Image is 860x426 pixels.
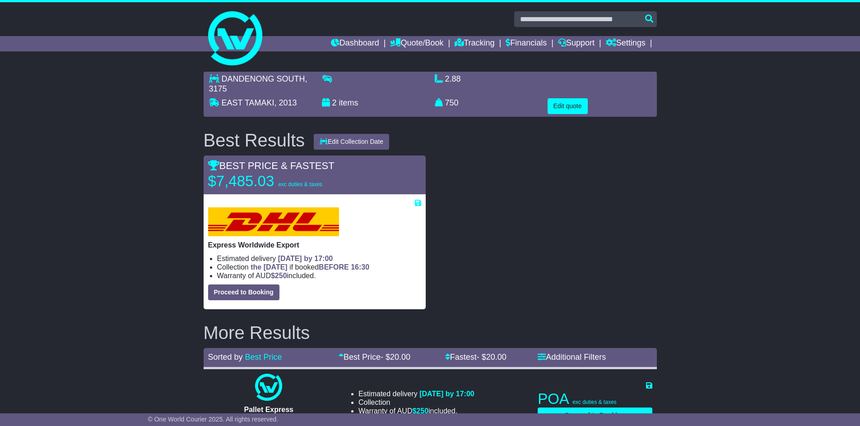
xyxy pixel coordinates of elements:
span: 20.00 [486,353,507,362]
button: Proceed to Booking [538,408,652,423]
span: 20.00 [390,353,410,362]
h2: More Results [204,323,657,343]
a: Fastest- $20.00 [445,353,507,362]
span: exc duties & taxes [572,399,616,405]
p: $7,485.03 [208,172,322,190]
a: Additional Filters [538,353,606,362]
li: Estimated delivery [358,389,474,398]
a: Tracking [455,36,494,51]
p: Express Worldwide Export [208,241,421,249]
span: 2.88 [445,74,461,83]
span: items [339,98,358,107]
li: Warranty of AUD included. [358,407,474,415]
span: $ [271,272,287,279]
span: - $ [477,353,507,362]
li: Collection [217,263,421,271]
a: Best Price- $20.00 [339,353,410,362]
span: [DATE] by 17:00 [278,255,333,262]
li: Collection [358,398,474,407]
img: DHL: Express Worldwide Export [208,207,339,236]
span: 2 [332,98,337,107]
button: Edit quote [548,98,588,114]
span: - $ [381,353,410,362]
button: Edit Collection Date [314,134,389,150]
a: Settings [606,36,646,51]
span: the [DATE] [251,263,287,271]
span: 16:30 [351,263,369,271]
button: Proceed to Booking [208,284,279,300]
span: 250 [416,407,428,415]
span: BEST PRICE & FASTEST [208,160,335,171]
a: Dashboard [331,36,379,51]
a: Financials [506,36,547,51]
span: Sorted by [208,353,243,362]
a: Quote/Book [390,36,443,51]
span: 250 [275,272,287,279]
span: , 2013 [274,98,297,107]
img: One World Courier: Pallet Express Export (quotes take 2-4 hrs) [255,374,282,401]
span: 750 [445,98,459,107]
span: exc duties & taxes [278,181,322,188]
div: Best Results [199,130,310,150]
span: EAST TAMAKI [222,98,274,107]
span: if booked [251,263,369,271]
a: Best Price [245,353,282,362]
p: POA [538,390,652,408]
span: $ [412,407,428,415]
li: Estimated delivery [217,254,421,263]
span: © One World Courier 2025. All rights reserved. [148,416,279,423]
span: , 3175 [209,74,307,93]
span: [DATE] by 17:00 [419,390,474,398]
span: DANDENONG SOUTH [222,74,305,83]
a: Support [558,36,595,51]
li: Warranty of AUD included. [217,271,421,280]
span: BEFORE [319,263,349,271]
